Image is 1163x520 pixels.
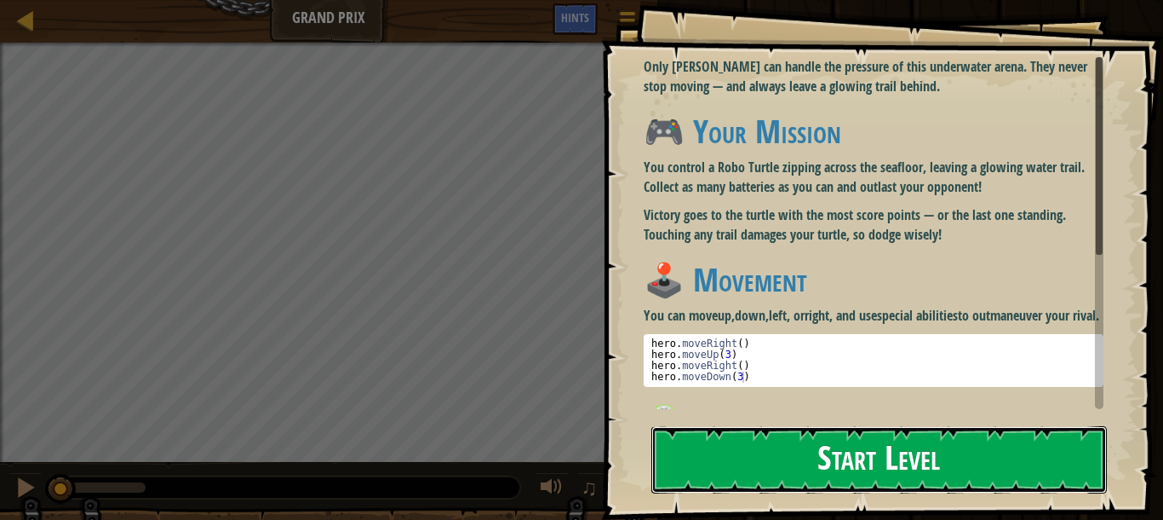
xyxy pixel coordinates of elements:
[805,306,829,325] strong: right
[9,472,43,507] button: Ctrl + P: Pause
[581,475,598,500] span: ♫
[577,472,606,507] button: ♫
[644,205,1103,245] p: Victory goes to the turtle with the most score points — or the last one standing. Touching any tr...
[644,404,1103,440] h1: 🔋 Batteries and Bonuses
[535,472,569,507] button: Adjust volume
[644,262,1103,298] h1: 🕹️ Movement
[644,57,1103,96] p: Only [PERSON_NAME] can handle the pressure of this underwater arena. They never stop moving — and...
[877,306,958,325] strong: special abilities
[644,113,1103,149] h1: 🎮 Your Mission
[561,9,589,26] span: Hints
[718,306,731,325] strong: up
[769,306,787,325] strong: left
[651,426,1107,494] button: Start Level
[735,306,765,325] strong: down
[644,306,1103,326] p: You can move , , , or , and use to outmaneuver your rival.
[644,158,1103,197] p: You control a Robo Turtle zipping across the seafloor, leaving a glowing water trail. Collect as ...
